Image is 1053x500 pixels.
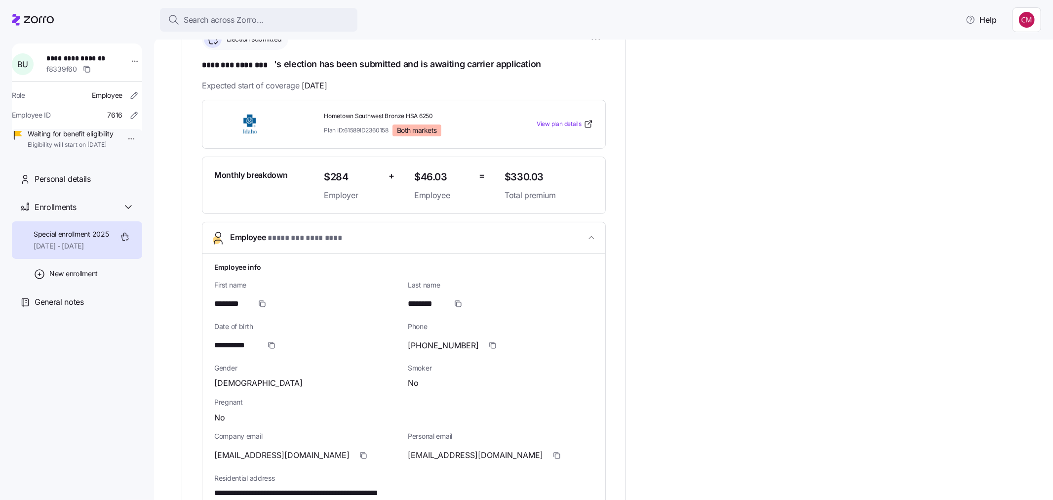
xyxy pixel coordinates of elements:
[202,58,606,72] h1: 's election has been submitted and is awaiting carrier application
[1019,12,1035,28] img: c76f7742dad050c3772ef460a101715e
[408,449,543,461] span: [EMAIL_ADDRESS][DOMAIN_NAME]
[12,90,25,100] span: Role
[17,60,28,68] span: B U
[414,189,471,202] span: Employee
[34,241,109,251] span: [DATE] - [DATE]
[92,90,122,100] span: Employee
[214,280,400,290] span: First name
[230,231,344,245] span: Employee
[28,129,113,139] span: Waiting for benefit eligibility
[214,363,400,373] span: Gender
[397,126,437,135] span: Both markets
[389,169,394,183] span: +
[214,322,400,332] span: Date of birth
[414,169,471,185] span: $46.03
[408,431,593,441] span: Personal email
[537,119,593,129] a: View plan details
[214,397,593,407] span: Pregnant
[479,169,485,183] span: =
[302,80,327,92] span: [DATE]
[184,14,264,26] span: Search across Zorro...
[324,126,389,134] span: Plan ID: 61589ID2360158
[35,173,91,185] span: Personal details
[46,64,77,74] span: f8339f60
[202,80,327,92] span: Expected start of coverage
[537,120,582,129] span: View plan details
[408,377,419,389] span: No
[160,8,357,32] button: Search across Zorro...
[324,189,381,202] span: Employer
[214,449,350,461] span: [EMAIL_ADDRESS][DOMAIN_NAME]
[28,141,113,149] span: Eligibility will start on [DATE]
[505,189,593,202] span: Total premium
[408,363,593,373] span: Smoker
[958,10,1005,30] button: Help
[324,112,497,121] span: Hometown Southwest Bronze HSA 6250
[214,431,400,441] span: Company email
[34,229,109,239] span: Special enrollment 2025
[214,473,593,483] span: Residential address
[35,201,76,213] span: Enrollments
[408,280,593,290] span: Last name
[214,113,285,135] img: BlueCross of Idaho
[408,339,479,352] span: [PHONE_NUMBER]
[966,14,997,26] span: Help
[214,412,225,424] span: No
[324,169,381,185] span: $284
[49,269,98,279] span: New enrollment
[214,377,303,389] span: [DEMOGRAPHIC_DATA]
[214,169,288,181] span: Monthly breakdown
[12,110,51,120] span: Employee ID
[214,262,593,272] h1: Employee info
[408,322,593,332] span: Phone
[505,169,593,185] span: $330.03
[35,296,84,308] span: General notes
[107,110,122,120] span: 7616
